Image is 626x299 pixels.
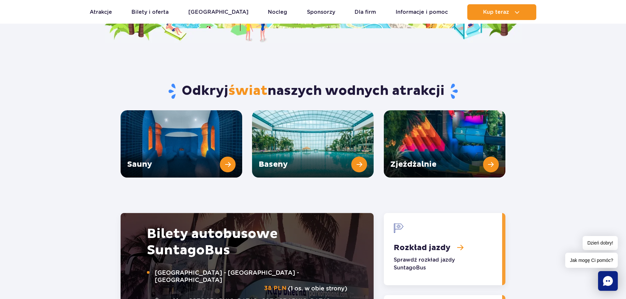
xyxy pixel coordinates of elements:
a: Sponsorzy [307,4,335,20]
p: (1 os. w obie strony) [147,269,347,292]
a: Informacje i pomoc [396,4,448,20]
h2: Bilety autobusowe Bus [147,226,347,259]
span: Kup teraz [483,9,509,15]
a: Sauny [121,110,242,178]
span: Jak mogę Ci pomóc? [565,253,618,268]
a: Bilety i oferta [131,4,169,20]
a: Baseny [252,110,374,178]
a: Dla firm [355,4,376,20]
span: Suntago [147,242,205,259]
span: [GEOGRAPHIC_DATA] - [GEOGRAPHIC_DATA] - [GEOGRAPHIC_DATA] [155,269,347,284]
span: świat [228,83,267,99]
div: Chat [598,271,618,291]
span: Dzień dobry! [583,236,618,250]
strong: 38 PLN [264,285,287,292]
a: Rozkład jazdy [384,213,502,285]
button: Kup teraz [467,4,536,20]
a: [GEOGRAPHIC_DATA] [188,4,248,20]
a: Zjeżdżalnie [384,110,505,178]
a: Nocleg [268,4,287,20]
a: Atrakcje [90,4,112,20]
h2: Odkryj naszych wodnych atrakcji [121,83,505,100]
